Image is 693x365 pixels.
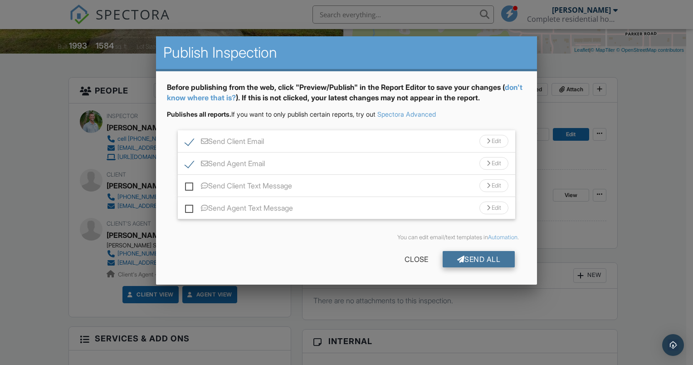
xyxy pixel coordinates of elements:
a: Automation [488,234,517,241]
label: Send Agent Text Message [185,204,293,215]
span: If you want to only publish certain reports, try out [167,110,376,118]
a: don't know where that is? [167,83,522,102]
div: Edit [479,179,508,192]
label: Send Client Text Message [185,182,292,193]
div: You can edit email/text templates in . [174,234,519,241]
label: Send Client Email [185,137,264,148]
label: Send Agent Email [185,159,265,171]
div: Edit [479,135,508,148]
strong: Publishes all reports. [167,110,231,118]
div: Before publishing from the web, click "Preview/Publish" in the Report Editor to save your changes... [167,82,526,110]
div: Open Intercom Messenger [662,334,684,356]
div: Close [390,251,443,267]
div: Edit [479,157,508,170]
div: Send All [443,251,515,267]
h2: Publish Inspection [163,44,530,62]
div: Edit [479,202,508,214]
a: Spectora Advanced [377,110,436,118]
